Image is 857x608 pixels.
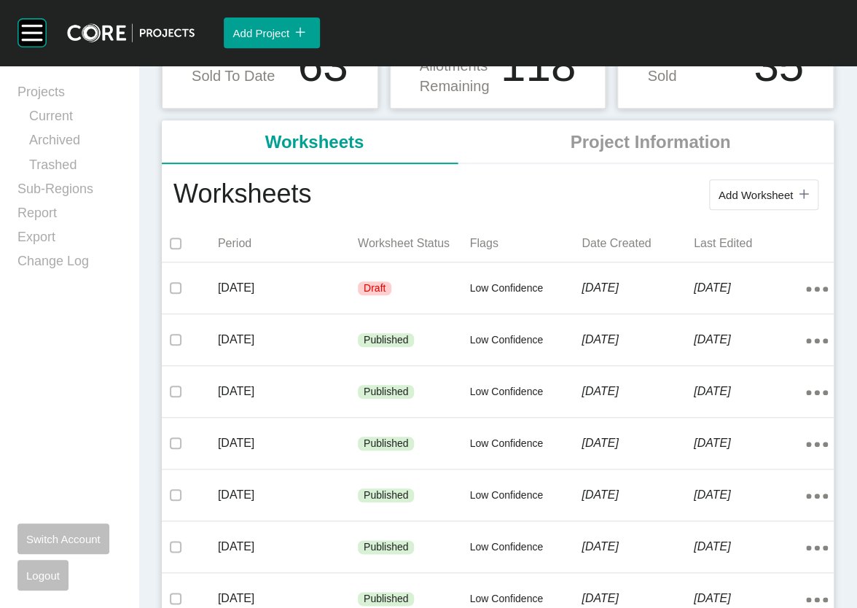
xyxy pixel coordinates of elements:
p: [DATE] [582,591,694,607]
p: Low Confidence [470,592,582,607]
p: [DATE] [694,487,806,503]
p: Low Confidence [470,333,582,348]
p: [DATE] [218,487,358,503]
a: Export [17,228,121,252]
h1: 35 [754,43,804,88]
p: Low Confidence [470,488,582,503]
span: Add Worksheet [719,189,793,201]
p: [DATE] [582,539,694,555]
p: [DATE] [218,383,358,400]
a: Current [29,107,121,131]
button: Switch Account [17,523,109,554]
a: Change Log [17,252,121,276]
p: [DATE] [694,332,806,348]
p: [DATE] [694,383,806,400]
p: [DATE] [218,435,358,451]
span: Switch Account [26,533,101,545]
button: Add Project [224,17,320,48]
h1: Worksheets [173,176,311,214]
button: Add Worksheet [709,179,818,210]
p: [DATE] [694,280,806,296]
a: Archived [29,131,121,155]
p: Period [218,235,358,252]
a: Trashed [29,156,121,180]
p: Published [364,385,409,400]
p: [DATE] [694,591,806,607]
p: Estimated % Sold [647,45,745,86]
p: Published [364,437,409,451]
p: Draft [364,281,386,296]
p: [DATE] [582,332,694,348]
p: [DATE] [582,280,694,296]
p: Worksheet Status [358,235,470,252]
p: Published [364,488,409,503]
p: [DATE] [218,280,358,296]
p: Low Confidence [470,540,582,555]
p: [DATE] [694,539,806,555]
p: Low Confidence [470,281,582,296]
a: Sub-Regions [17,180,121,204]
p: [DATE] [218,539,358,555]
p: Last Edited [694,235,806,252]
p: [DATE] [582,435,694,451]
li: Project Information [467,120,834,164]
a: Projects [17,83,121,107]
p: [DATE] [694,435,806,451]
p: Published [364,333,409,348]
p: [DATE] [582,487,694,503]
p: Published [364,540,409,555]
p: Low Confidence [470,385,582,400]
p: Date Created [582,235,694,252]
li: Worksheets [162,120,467,164]
img: core-logo-dark.3138cae2.png [67,23,195,42]
p: Published [364,592,409,607]
a: Report [17,204,121,228]
span: Logout [26,569,60,582]
p: Flags [470,235,582,252]
h1: 118 [501,43,576,88]
p: [DATE] [218,591,358,607]
span: Add Project [232,27,289,39]
p: Estimated Allotments Remaining [420,35,492,96]
p: [DATE] [218,332,358,348]
p: Allotments Sold To Date [192,45,289,86]
p: [DATE] [582,383,694,400]
button: Logout [17,560,69,591]
h1: 63 [298,43,348,88]
p: Low Confidence [470,437,582,451]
